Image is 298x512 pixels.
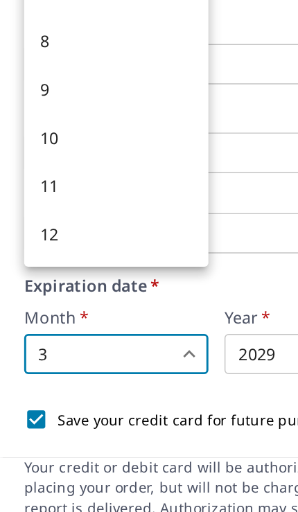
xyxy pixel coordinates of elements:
[17,3,143,36] li: 3
[17,269,143,302] li: 11
[17,36,143,69] li: 4
[17,236,143,269] li: 10
[17,69,143,103] li: 5
[17,103,143,136] li: 6
[17,136,143,169] li: 7
[17,202,143,236] li: 9
[17,169,143,202] li: 8
[17,302,143,335] li: 12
